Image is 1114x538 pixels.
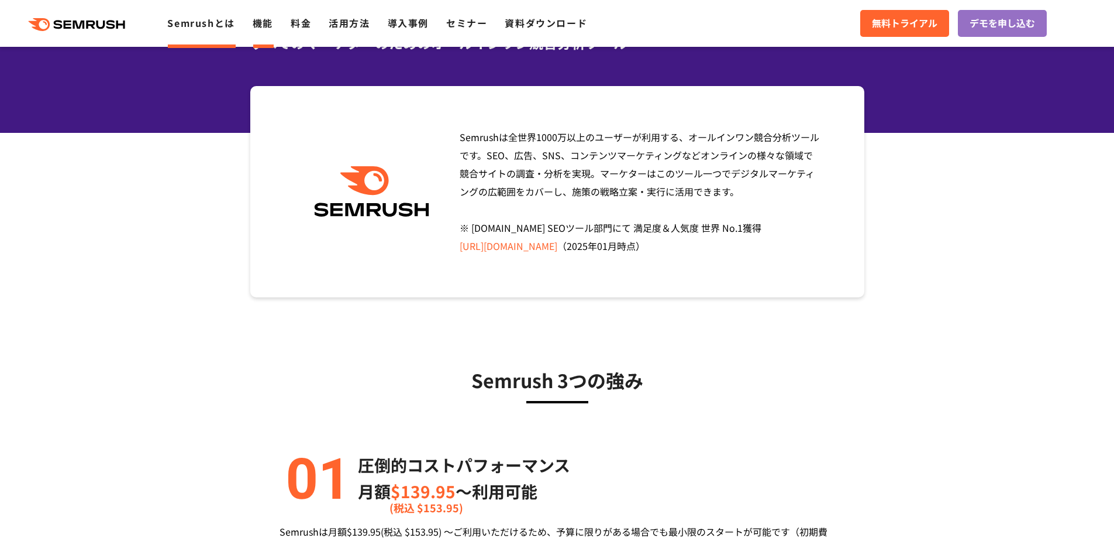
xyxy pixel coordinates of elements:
[460,130,819,253] span: Semrushは全世界1000万以上のユーザーが利用する、オールインワン競合分析ツールです。SEO、広告、SNS、コンテンツマーケティングなどオンラインの様々な領域で競合サイトの調査・分析を実現...
[329,16,370,30] a: 活用方法
[389,495,463,521] span: (税込 $153.95)
[280,452,350,505] img: alt
[358,478,570,505] p: 月額 〜利用可能
[958,10,1047,37] a: デモを申し込む
[291,16,311,30] a: 料金
[280,365,835,395] h3: Semrush 3つの強み
[388,16,429,30] a: 導入事例
[167,16,234,30] a: Semrushとは
[391,479,456,503] span: $139.95
[253,16,273,30] a: 機能
[872,16,937,31] span: 無料トライアル
[358,452,570,478] p: 圧倒的コストパフォーマンス
[308,166,435,217] img: Semrush
[505,16,587,30] a: 資料ダウンロード
[860,10,949,37] a: 無料トライアル
[446,16,487,30] a: セミナー
[460,239,557,253] a: [URL][DOMAIN_NAME]
[970,16,1035,31] span: デモを申し込む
